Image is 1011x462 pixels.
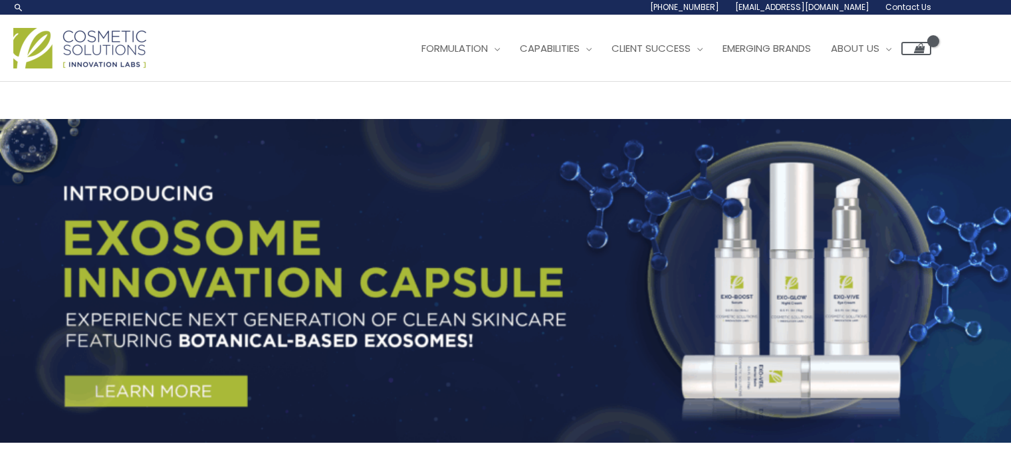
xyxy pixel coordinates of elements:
[885,1,931,13] span: Contact Us
[831,41,879,55] span: About Us
[612,41,691,55] span: Client Success
[13,2,24,13] a: Search icon link
[821,29,901,68] a: About Us
[723,41,811,55] span: Emerging Brands
[713,29,821,68] a: Emerging Brands
[13,28,146,68] img: Cosmetic Solutions Logo
[421,41,488,55] span: Formulation
[602,29,713,68] a: Client Success
[520,41,580,55] span: Capabilities
[401,29,931,68] nav: Site Navigation
[735,1,869,13] span: [EMAIL_ADDRESS][DOMAIN_NAME]
[901,42,931,55] a: View Shopping Cart, empty
[411,29,510,68] a: Formulation
[650,1,719,13] span: [PHONE_NUMBER]
[510,29,602,68] a: Capabilities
